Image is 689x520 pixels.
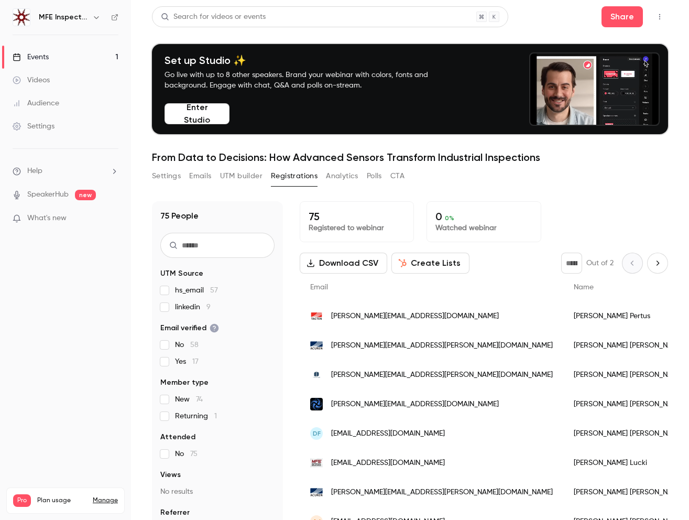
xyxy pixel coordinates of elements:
[574,284,594,291] span: Name
[331,370,553,381] span: [PERSON_NAME][EMAIL_ADDRESS][PERSON_NAME][DOMAIN_NAME]
[271,168,318,185] button: Registrations
[189,168,211,185] button: Emails
[175,340,199,350] span: No
[37,496,86,505] span: Plan usage
[175,411,217,421] span: Returning
[13,52,49,62] div: Events
[210,287,218,294] span: 57
[445,214,454,222] span: 0 %
[310,486,323,499] img: acuren.com
[331,458,445,469] span: [EMAIL_ADDRESS][DOMAIN_NAME]
[160,210,199,222] h1: 75 People
[160,486,275,497] p: No results
[390,168,404,185] button: CTA
[310,339,323,352] img: acuren.com
[331,487,553,498] span: [PERSON_NAME][EMAIL_ADDRESS][PERSON_NAME][DOMAIN_NAME]
[310,369,323,381] img: miegarage.com
[196,396,203,403] span: 74
[190,341,199,349] span: 58
[586,258,614,268] p: Out of 2
[13,9,30,26] img: MFE Inspection Solutions
[160,377,209,388] span: Member type
[13,121,54,132] div: Settings
[27,166,42,177] span: Help
[313,429,321,438] span: DF
[300,253,387,274] button: Download CSV
[161,12,266,23] div: Search for videos or events
[310,398,323,410] img: fizuas.com
[309,210,405,223] p: 75
[601,6,643,27] button: Share
[310,284,328,291] span: Email
[13,98,59,109] div: Audience
[192,358,199,365] span: 17
[331,311,499,322] span: [PERSON_NAME][EMAIL_ADDRESS][DOMAIN_NAME]
[175,302,211,312] span: linkedin
[165,103,229,124] button: Enter Studio
[309,223,405,233] p: Registered to webinar
[331,428,445,439] span: [EMAIL_ADDRESS][DOMAIN_NAME]
[13,166,118,177] li: help-dropdown-opener
[160,507,190,518] span: Referrer
[13,75,50,85] div: Videos
[175,285,218,296] span: hs_email
[331,399,499,410] span: [PERSON_NAME][EMAIL_ADDRESS][DOMAIN_NAME]
[220,168,263,185] button: UTM builder
[435,223,532,233] p: Watched webinar
[310,310,323,322] img: tacten.ca
[435,210,532,223] p: 0
[214,413,217,420] span: 1
[93,496,118,505] a: Manage
[39,12,88,23] h6: MFE Inspection Solutions
[367,168,382,185] button: Polls
[175,394,203,405] span: New
[165,70,453,91] p: Go live with up to 8 other speakers. Brand your webinar with colors, fonts and background. Engage...
[647,253,668,274] button: Next page
[331,340,553,351] span: [PERSON_NAME][EMAIL_ADDRESS][PERSON_NAME][DOMAIN_NAME]
[13,494,31,507] span: Pro
[165,54,453,67] h4: Set up Studio ✨
[206,304,211,311] span: 9
[27,189,69,200] a: SpeakerHub
[27,213,67,224] span: What's new
[190,450,198,458] span: 75
[160,432,195,442] span: Attended
[326,168,358,185] button: Analytics
[175,356,199,367] span: Yes
[152,168,181,185] button: Settings
[75,190,96,200] span: new
[160,470,181,480] span: Views
[310,457,323,469] img: mfe-is.com
[160,268,203,279] span: UTM Source
[152,151,668,164] h1: From Data to Decisions: How Advanced Sensors Transform Industrial Inspections
[160,323,219,333] span: Email verified
[175,449,198,459] span: No
[391,253,469,274] button: Create Lists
